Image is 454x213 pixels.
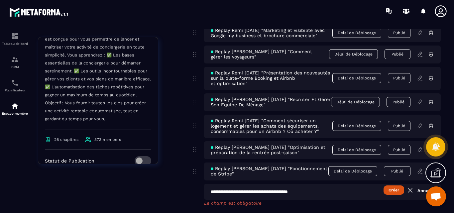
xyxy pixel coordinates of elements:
span: Délai de Déblocage [332,145,381,155]
a: schedulerschedulerPlanificateur [2,74,28,97]
p: Découvrez les fondamentaux de la conciergerie immobilière 100% automatisée. Cette formation est c... [45,19,151,130]
span: Délai de Déblocage [331,97,380,107]
img: automations [11,102,19,110]
img: formation [11,55,19,63]
div: Ouvrir le chat [426,186,446,206]
button: Publié [388,28,410,38]
span: Délai de Déblocage [329,49,378,59]
a: formationformationCRM [2,51,28,74]
a: automationsautomationsEspace membre [2,97,28,120]
button: Publié [388,145,410,155]
button: Créer [384,185,404,195]
p: CRM [2,65,28,69]
span: Délai de Déblocage [328,166,377,176]
p: Espace membre [2,112,28,115]
button: Publié [384,166,410,176]
img: logo [9,6,69,18]
button: Publié [385,49,410,59]
p: Planificateur [2,88,28,92]
span: Replay [PERSON_NAME] [DATE] "Optimisation et préparation de la rentrée post-saison" [211,145,332,155]
span: Replay [PERSON_NAME] [DATE] "Recruter Et Gérer Son Equipe De Ménage" [211,97,331,107]
a: Annuler [406,186,434,194]
span: 26 chapitres [54,137,78,142]
span: Délai de Déblocage [332,73,381,83]
span: Replay [PERSON_NAME] [DATE] "Comment gérer les voyageurs" [211,49,329,59]
button: Publié [387,97,410,107]
span: Replay Rémi [DATE] "Présentation des nouveautés sur la plate-forme Booking et Airbnb et optimisat... [211,70,332,86]
span: Replay [PERSON_NAME] [DATE] "Fonctionnement de Stripe" [211,166,328,176]
a: formationformationTableau de bord [2,27,28,51]
img: scheduler [11,79,19,87]
p: Tableau de bord [2,42,28,46]
button: Publié [388,73,410,83]
span: Replay Rémi [DATE] "Comment sécuriser un logement et gérer les achats des équipements, consommabl... [211,118,332,134]
img: formation [11,32,19,40]
button: Publié [388,121,410,131]
span: Le champ est obligatoire [204,200,262,206]
p: Statut de Publication [45,158,94,163]
span: Délai de Déblocage [332,28,381,38]
span: 373 members [94,137,121,142]
span: Replay Rémi [DATE] "Marketing et visibilité avec Google my business et brochure commerciale" [211,28,332,38]
span: Délai de Déblocage [332,121,381,131]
